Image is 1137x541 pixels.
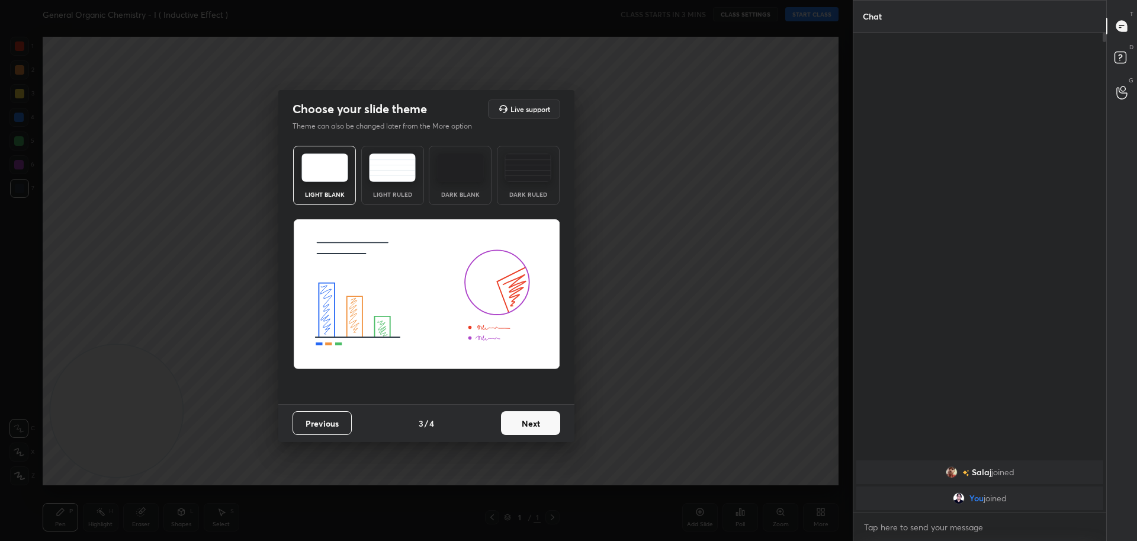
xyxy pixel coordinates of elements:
[425,417,428,430] h4: /
[984,494,1007,503] span: joined
[853,458,1106,513] div: grid
[1130,9,1133,18] p: T
[436,191,484,197] div: Dark Blank
[969,494,984,503] span: You
[1129,43,1133,52] p: D
[429,417,434,430] h4: 4
[991,468,1014,477] span: joined
[505,153,551,182] img: darkRuledTheme.de295e13.svg
[953,492,965,504] img: f09d9dab4b74436fa4823a0cd67107e0.jpg
[853,1,891,32] p: Chat
[369,191,416,197] div: Light Ruled
[962,470,969,476] img: no-rating-badge.077c3623.svg
[946,466,958,478] img: da94d131f0764bb8950caa53d2eb7133.jpg
[293,121,484,132] p: Theme can also be changed later from the More option
[510,105,550,113] h5: Live support
[437,153,484,182] img: darkTheme.f0cc69e5.svg
[972,468,991,477] span: Salaj
[505,191,552,197] div: Dark Ruled
[1129,76,1133,85] p: G
[501,411,560,435] button: Next
[419,417,423,430] h4: 3
[369,153,416,182] img: lightRuledTheme.5fabf969.svg
[301,191,348,197] div: Light Blank
[293,101,427,117] h2: Choose your slide theme
[293,219,560,370] img: lightThemeBanner.fbc32fad.svg
[293,411,352,435] button: Previous
[301,153,348,182] img: lightTheme.e5ed3b09.svg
